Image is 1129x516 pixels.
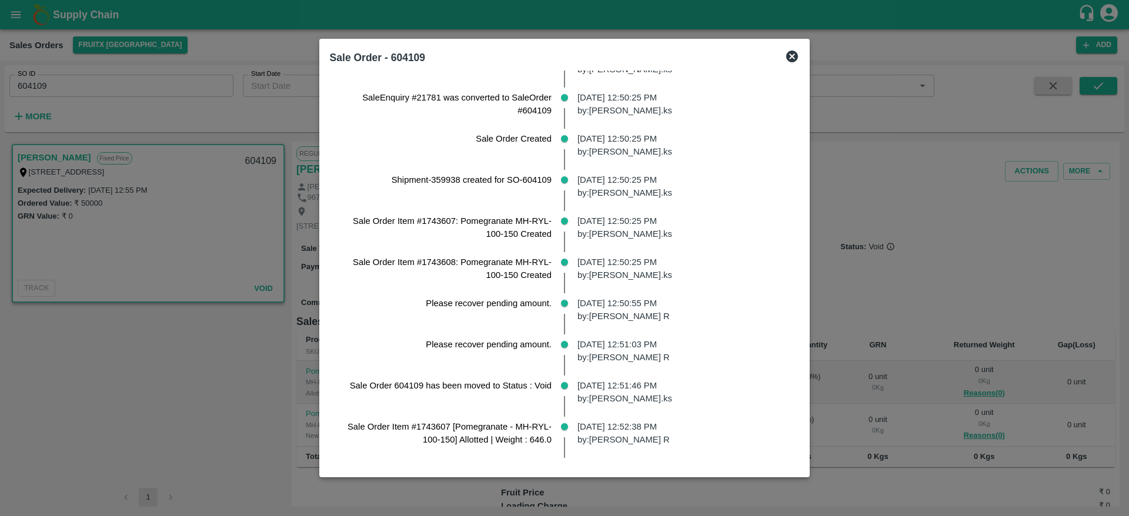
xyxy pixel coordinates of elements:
p: [DATE] 12:51:46 PM by: [PERSON_NAME].ks [577,379,790,406]
p: Sale Order Item #1743607 [Pomegranate - MH-RYL-100-150] Allotted | Weight : 646.0 [339,420,552,447]
p: [DATE] 12:50:25 PM by: [PERSON_NAME].ks [577,91,790,118]
p: Sale Order Item #1743607: Pomegranate MH-RYL-100-150 Created [339,215,552,241]
p: [DATE] 12:50:25 PM by: [PERSON_NAME].ks [577,215,790,241]
p: [DATE] 12:50:25 PM by: [PERSON_NAME].ks [577,256,790,282]
p: Sale Order Item #1743608: Pomegranate MH-RYL-100-150 Created [339,256,552,282]
p: [DATE] 12:50:25 PM by: [PERSON_NAME].ks [577,132,790,159]
p: [DATE] 12:50:25 PM by: [PERSON_NAME].ks [577,173,790,200]
p: SaleEnquiry #21781 was converted to SaleOrder #604109 [339,91,552,118]
p: Shipment-359938 created for SO-604109 [339,173,552,186]
b: Sale Order - 604109 [330,52,425,63]
p: [DATE] 12:51:03 PM by: [PERSON_NAME] R [577,338,790,364]
p: [DATE] 12:50:55 PM by: [PERSON_NAME] R [577,297,790,323]
p: Please recover pending amount. [339,338,552,351]
p: Sale Order 604109 has been moved to Status : Void [339,379,552,392]
p: Sale Order Created [339,132,552,145]
p: Please recover pending amount. [339,297,552,310]
p: [DATE] 12:52:38 PM by: [PERSON_NAME] R [577,420,790,447]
